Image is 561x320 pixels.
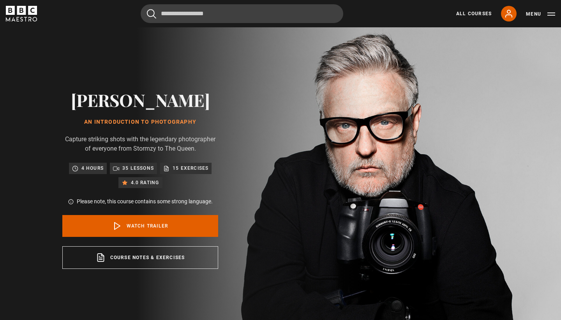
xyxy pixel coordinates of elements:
h2: [PERSON_NAME] [62,90,218,110]
svg: BBC Maestro [6,6,37,21]
h1: An Introduction to Photography [62,119,218,125]
p: 35 lessons [122,164,154,172]
button: Toggle navigation [526,10,555,18]
button: Submit the search query [147,9,156,19]
p: 4.0 rating [131,179,159,187]
a: Course notes & exercises [62,246,218,269]
p: Please note, this course contains some strong language. [77,197,213,206]
p: Capture striking shots with the legendary photographer of everyone from Stormzy to The Queen. [62,135,218,153]
p: 4 hours [81,164,104,172]
p: 15 exercises [173,164,208,172]
a: All Courses [456,10,492,17]
a: Watch Trailer [62,215,218,237]
input: Search [141,4,343,23]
